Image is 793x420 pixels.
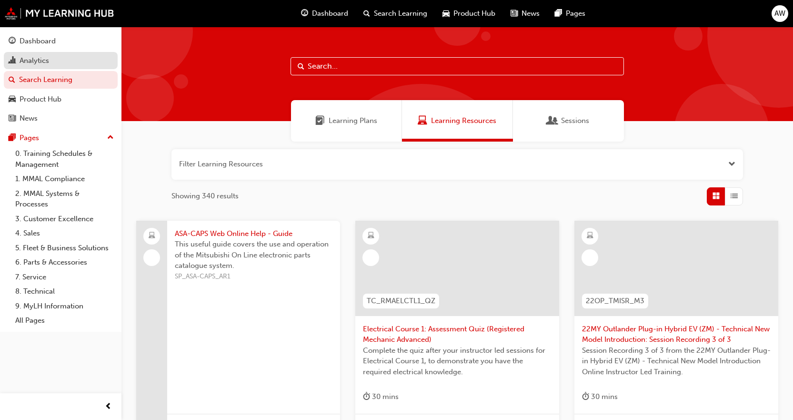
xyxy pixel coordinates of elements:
[11,270,118,285] a: 7. Service
[9,114,16,123] span: news-icon
[582,324,771,345] span: 22MY Outlander Plug-in Hybrid EV (ZM) - Technical New Model Introduction: Session Recording 3 of 3
[20,133,39,143] div: Pages
[731,191,738,202] span: List
[548,115,557,126] span: Sessions
[503,4,547,23] a: news-iconNews
[9,76,15,84] span: search-icon
[582,391,589,403] span: duration-icon
[566,8,585,19] span: Pages
[5,7,114,20] img: mmal
[4,71,118,89] a: Search Learning
[149,230,155,242] span: laptop-icon
[374,8,427,19] span: Search Learning
[11,146,118,172] a: 0. Training Schedules & Management
[11,299,118,314] a: 9. MyLH Information
[11,255,118,270] a: 6. Parts & Accessories
[513,100,624,142] a: SessionsSessions
[547,4,593,23] a: pages-iconPages
[402,100,513,142] a: Learning ResourcesLearning Resources
[4,32,118,50] a: Dashboard
[105,401,112,413] span: prev-icon
[11,212,118,226] a: 3. Customer Excellence
[418,115,427,126] span: Learning Resources
[4,129,118,147] button: Pages
[20,113,38,124] div: News
[363,391,399,403] div: 30 mins
[772,5,788,22] button: AW
[586,296,644,307] span: 22OP_TMISR_M3
[175,228,332,239] span: ASA-CAPS Web Online Help - Guide
[587,230,593,242] span: learningResourceType_ELEARNING-icon
[315,115,325,126] span: Learning Plans
[4,91,118,108] a: Product Hub
[9,95,16,104] span: car-icon
[4,31,118,129] button: DashboardAnalyticsSearch LearningProduct HubNews
[356,4,435,23] a: search-iconSearch Learning
[293,4,356,23] a: guage-iconDashboard
[20,36,56,47] div: Dashboard
[11,313,118,328] a: All Pages
[107,132,114,144] span: up-icon
[171,191,239,202] span: Showing 340 results
[582,345,771,378] span: Session Recording 3 of 3 from the 22MY Outlander Plug-in Hybrid EV (ZM) - Technical New Model Int...
[442,8,450,20] span: car-icon
[774,8,785,19] span: AW
[20,55,49,66] div: Analytics
[363,324,552,345] span: Electrical Course 1: Assessment Quiz (Registered Mechanic Advanced)
[301,8,308,20] span: guage-icon
[175,239,332,271] span: This useful guide covers the use and operation of the Mitsubishi On Line electronic parts catalog...
[11,226,118,241] a: 4. Sales
[522,8,540,19] span: News
[435,4,503,23] a: car-iconProduct Hub
[175,271,332,282] span: SP_ASA-CAPS_AR1
[9,37,16,46] span: guage-icon
[312,8,348,19] span: Dashboard
[329,115,377,126] span: Learning Plans
[713,191,720,202] span: Grid
[363,391,370,403] span: duration-icon
[582,391,618,403] div: 30 mins
[561,115,589,126] span: Sessions
[291,57,624,75] input: Search...
[367,296,435,307] span: TC_RMAELCTL1_QZ
[11,241,118,256] a: 5. Fleet & Business Solutions
[453,8,495,19] span: Product Hub
[728,159,735,170] button: Open the filter
[368,230,374,242] span: learningResourceType_ELEARNING-icon
[511,8,518,20] span: news-icon
[20,94,61,105] div: Product Hub
[11,284,118,299] a: 8. Technical
[4,52,118,70] a: Analytics
[9,134,16,143] span: pages-icon
[4,110,118,127] a: News
[298,61,304,72] span: Search
[9,57,16,65] span: chart-icon
[555,8,562,20] span: pages-icon
[363,345,552,378] span: Complete the quiz after your instructor led sessions for Electrical Course 1, to demonstrate you ...
[11,186,118,212] a: 2. MMAL Systems & Processes
[291,100,402,142] a: Learning PlansLearning Plans
[431,115,496,126] span: Learning Resources
[11,172,118,186] a: 1. MMAL Compliance
[363,8,370,20] span: search-icon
